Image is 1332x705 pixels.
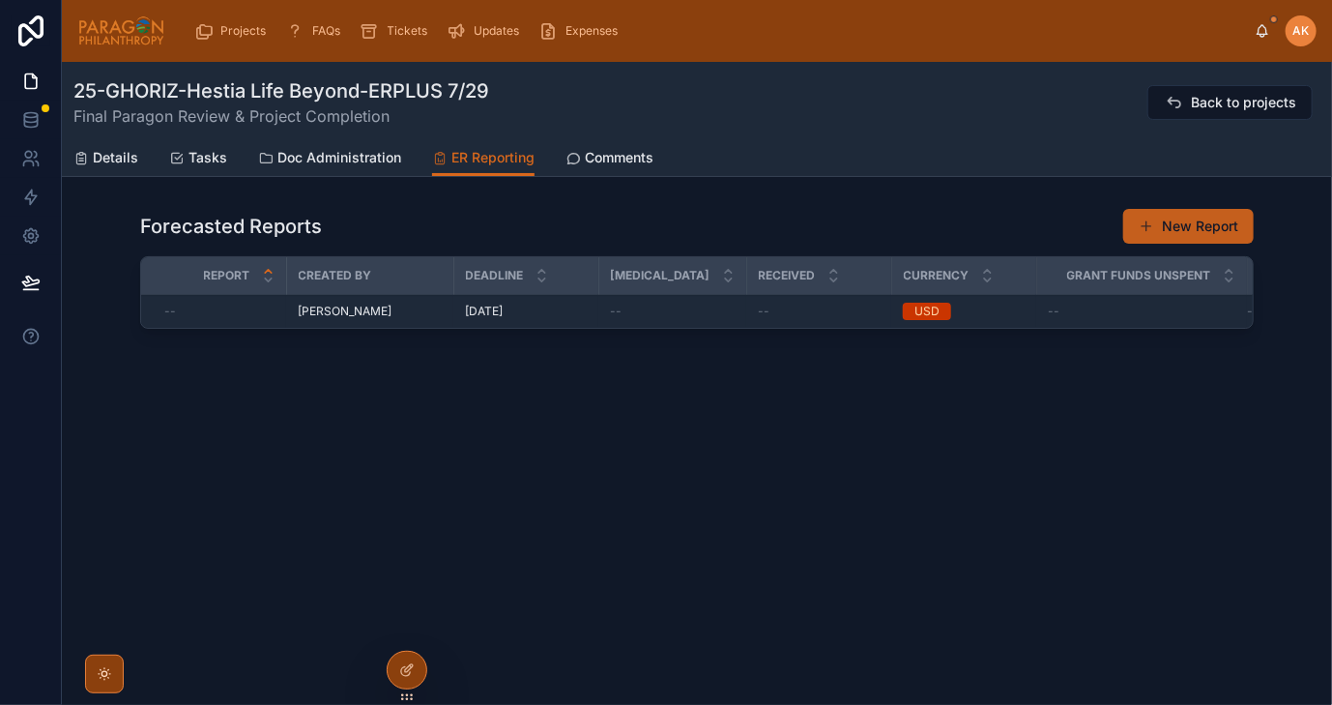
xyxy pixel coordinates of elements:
span: Created by [299,268,372,283]
a: Doc Administration [258,140,401,179]
span: Received [759,268,816,283]
span: Report [204,268,250,283]
span: Grant Funds Unspent [1067,268,1211,283]
span: Back to projects [1191,93,1296,112]
a: Expenses [534,14,632,48]
a: Comments [565,140,653,179]
a: Tasks [169,140,227,179]
span: -- [1247,304,1259,319]
span: Expenses [566,23,619,39]
span: -- [610,304,622,319]
span: FAQs [313,23,341,39]
a: Details [73,140,138,179]
img: App logo [77,15,165,46]
span: Final Paragon Review & Project Completion [73,104,489,128]
button: Back to projects [1147,85,1313,120]
span: AK [1293,23,1310,39]
span: [PERSON_NAME] [298,304,391,319]
div: scrollable content [181,10,1255,52]
h1: Forecasted Reports [140,213,322,240]
button: New Report [1123,209,1254,244]
span: Currency [904,268,970,283]
div: USD [914,303,940,320]
span: Details [93,148,138,167]
a: Updates [442,14,534,48]
span: -- [164,304,176,319]
span: ER Reporting [451,148,535,167]
a: FAQs [280,14,355,48]
span: Updates [475,23,520,39]
a: Tickets [355,14,442,48]
span: Projects [221,23,267,39]
span: [MEDICAL_DATA] [611,268,710,283]
span: Tickets [388,23,428,39]
a: Projects [188,14,280,48]
h1: 25-GHORIZ-Hestia Life Beyond-ERPLUS 7/29 [73,77,489,104]
span: -- [1048,304,1059,319]
a: ER Reporting [432,140,535,177]
span: Comments [585,148,653,167]
span: Doc Administration [277,148,401,167]
span: Deadline [466,268,524,283]
span: -- [758,304,769,319]
span: Tasks [188,148,227,167]
span: [DATE] [465,304,503,319]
